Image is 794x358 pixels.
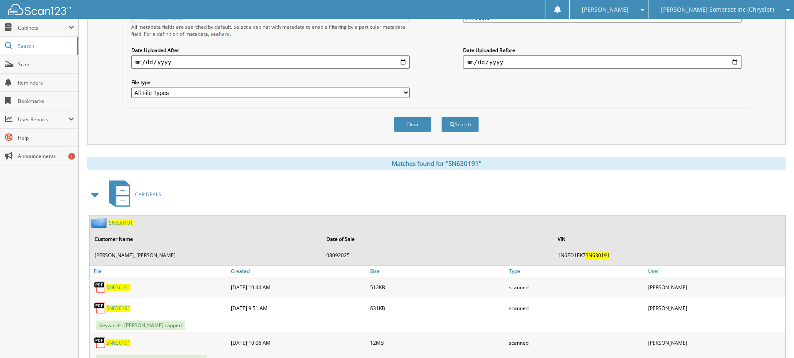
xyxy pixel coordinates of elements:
input: end [463,55,741,69]
iframe: Chat Widget [752,318,794,358]
span: Announcements [18,153,74,160]
span: Search [18,43,73,50]
span: Scan [18,61,74,68]
label: File type [131,79,410,86]
span: SN630191 [586,252,610,259]
th: Date of Sale [322,230,553,248]
a: Type [507,265,646,277]
th: Customer Name [90,230,321,248]
div: [PERSON_NAME] [646,300,785,316]
img: folder2.png [91,218,109,228]
span: Help [18,134,74,141]
td: 08092025 [322,248,553,262]
div: [PERSON_NAME] [646,279,785,295]
img: PDF.png [94,281,106,293]
div: scanned [507,300,646,316]
a: SN630191 [106,305,130,312]
div: 512KB [368,279,507,295]
img: scan123-logo-white.svg [8,4,71,15]
div: [DATE] 10:06 AM [229,334,368,351]
div: scanned [507,279,646,295]
span: Cabinets [18,24,68,31]
img: PDF.png [94,336,106,349]
label: Date Uploaded Before [463,47,741,54]
label: Date Uploaded After [131,47,410,54]
a: CAR DEALS [104,178,161,211]
div: 631KB [368,300,507,316]
div: Matches found for "SN630191" [87,157,786,170]
a: SN630191 [109,219,133,226]
div: scanned [507,334,646,351]
a: SN630191 [106,339,130,346]
a: Size [368,265,507,277]
a: User [646,265,785,277]
button: Clear [394,117,431,132]
input: start [131,55,410,69]
span: User Reports [18,116,68,123]
div: 1 [68,153,75,160]
span: [PERSON_NAME] Somerset Inc (Chrysler) [661,7,774,12]
span: [PERSON_NAME] [582,7,629,12]
a: here [219,30,230,38]
div: [DATE] 9:51 AM [229,300,368,316]
span: Bookmarks [18,98,74,105]
a: File [90,265,229,277]
div: [PERSON_NAME] [646,334,785,351]
td: 1N6ED1EK7 [554,248,784,262]
td: [PERSON_NAME], [PERSON_NAME] [90,248,321,262]
th: VIN [554,230,784,248]
span: Reminders [18,79,74,86]
a: SN630191 [106,284,130,291]
div: All metadata fields are searched by default. Select a cabinet with metadata to enable filtering b... [131,23,410,38]
a: Created [229,265,368,277]
span: CAR DEALS [135,191,161,198]
span: Keywords: [PERSON_NAME] capped [96,320,185,330]
img: PDF.png [94,302,106,314]
div: [DATE] 10:44 AM [229,279,368,295]
div: 12MB [368,334,507,351]
button: Search [441,117,479,132]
